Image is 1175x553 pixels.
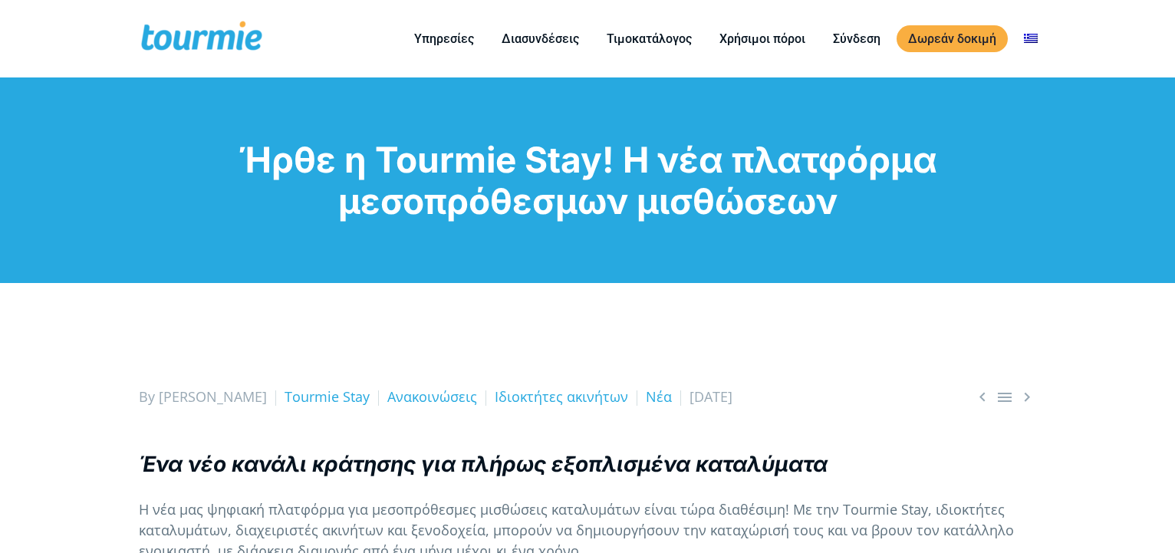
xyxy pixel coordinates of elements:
a:  [996,387,1014,407]
a: Ιδιοκτήτες ακινήτων [495,387,628,406]
span: Next post [1018,387,1036,407]
span: Previous post [973,387,992,407]
a: Σύνδεση [821,29,892,48]
span: By [PERSON_NAME] [139,387,267,406]
h1: Ήρθε η Tourmie Stay! Η νέα πλατφόρμα μεσοπρόθεσμων μισθώσεων [139,139,1036,222]
a: Χρήσιμοι πόροι [708,29,817,48]
a:  [973,387,992,407]
a: Tourmie Stay [285,387,370,406]
a: Δωρεάν δοκιμή [897,25,1008,52]
a: Υπηρεσίες [403,29,485,48]
span: [DATE] [690,387,732,406]
a: Διασυνδέσεις [490,29,591,48]
a: Τιμοκατάλογος [595,29,703,48]
a: Ανακοινώσεις [387,387,477,406]
b: Ένα νέο κανάλι κράτησης για πλήρως εξοπλισμένα καταλύματα [139,451,828,477]
a:  [1018,387,1036,407]
a: Νέα [646,387,672,406]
